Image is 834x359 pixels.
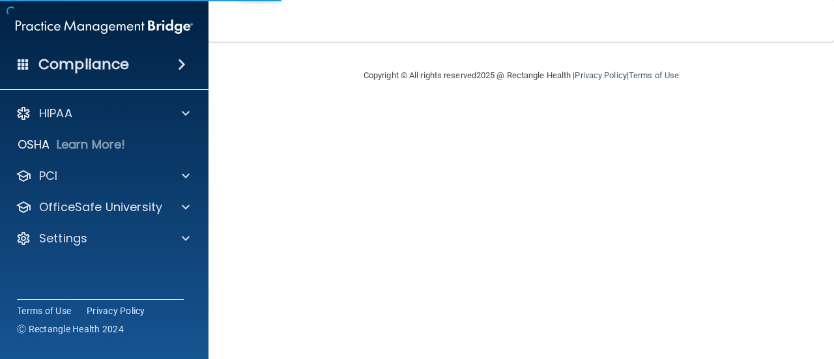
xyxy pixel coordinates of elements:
[16,231,190,246] a: Settings
[39,199,162,215] p: OfficeSafe University
[16,14,193,40] img: PMB logo
[57,137,126,152] p: Learn More!
[283,55,759,96] div: Copyright © All rights reserved 2025 @ Rectangle Health | |
[18,137,50,152] p: OSHA
[16,168,190,184] a: PCI
[39,168,57,184] p: PCI
[39,231,87,246] p: Settings
[87,304,145,317] a: Privacy Policy
[16,106,190,121] a: HIPAA
[629,70,679,80] a: Terms of Use
[16,199,190,215] a: OfficeSafe University
[38,55,129,74] h4: Compliance
[575,70,626,80] a: Privacy Policy
[17,304,71,317] a: Terms of Use
[39,106,72,121] p: HIPAA
[17,323,124,336] span: Ⓒ Rectangle Health 2024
